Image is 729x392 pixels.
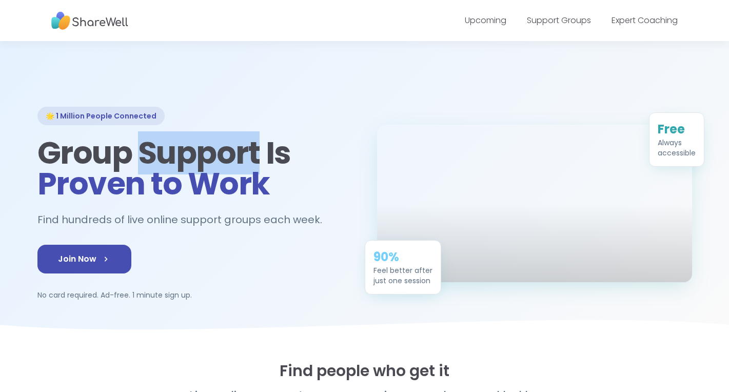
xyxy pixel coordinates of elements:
[373,265,432,286] div: Feel better after just one session
[37,211,333,228] h2: Find hundreds of live online support groups each week.
[658,138,696,158] div: Always accessible
[37,107,165,125] div: 🌟 1 Million People Connected
[58,253,111,265] span: Join Now
[465,14,506,26] a: Upcoming
[527,14,591,26] a: Support Groups
[37,362,692,380] h2: Find people who get it
[658,121,696,138] div: Free
[37,138,352,199] h1: Group Support Is
[51,7,128,35] img: ShareWell Nav Logo
[612,14,678,26] a: Expert Coaching
[37,290,352,300] p: No card required. Ad-free. 1 minute sign up.
[37,245,131,273] a: Join Now
[373,249,432,265] div: 90%
[37,162,270,205] span: Proven to Work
